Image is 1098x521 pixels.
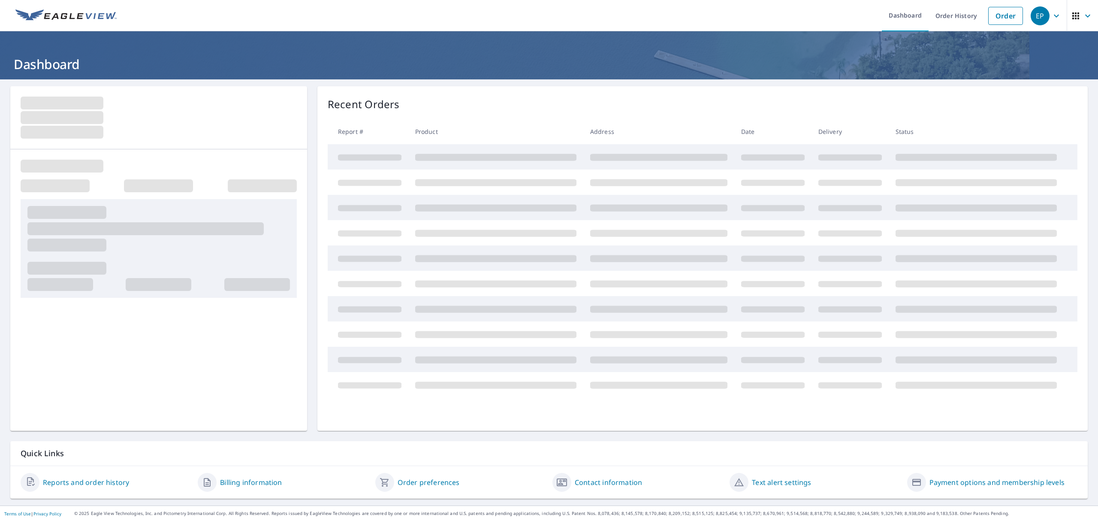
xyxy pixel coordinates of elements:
a: Privacy Policy [33,511,61,517]
a: Payment options and membership levels [929,477,1065,488]
img: EV Logo [15,9,117,22]
th: Product [408,119,583,144]
th: Report # [328,119,408,144]
th: Status [889,119,1064,144]
a: Text alert settings [752,477,811,488]
a: Billing information [220,477,282,488]
th: Address [583,119,734,144]
h1: Dashboard [10,55,1088,73]
div: EP [1031,6,1050,25]
p: Recent Orders [328,97,400,112]
p: | [4,511,61,516]
p: © 2025 Eagle View Technologies, Inc. and Pictometry International Corp. All Rights Reserved. Repo... [74,510,1094,517]
a: Terms of Use [4,511,31,517]
th: Date [734,119,811,144]
a: Order preferences [398,477,460,488]
th: Delivery [811,119,889,144]
a: Reports and order history [43,477,129,488]
a: Contact information [575,477,642,488]
p: Quick Links [21,448,1077,459]
a: Order [988,7,1023,25]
